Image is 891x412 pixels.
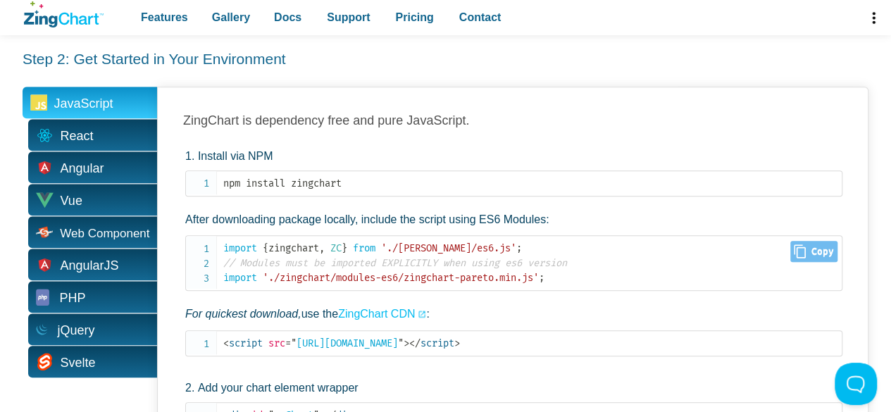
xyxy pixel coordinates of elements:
p: After downloading package locally, include the script using ES6 Modules: [185,211,842,229]
code: npm install zingchart [223,176,842,191]
span: './zingchart/modules-es6/zingchart-pareto.min.js' [263,272,539,284]
span: script [409,337,454,349]
a: ZingChart Logo. Click to return to the homepage [24,1,104,27]
h3: Step 2: Get Started in Your Environment [23,49,868,68]
span: import [223,242,257,254]
span: import [223,272,257,284]
span: React [61,125,94,147]
span: ; [516,242,522,254]
span: > [454,337,460,349]
span: Angular [61,158,104,180]
span: = [285,337,291,349]
span: Gallery [212,8,250,27]
span: from [353,242,375,254]
span: Web Component [60,227,149,239]
span: PHP [60,287,86,309]
span: [URL][DOMAIN_NAME] [285,337,404,349]
span: // Modules must be imported EXPLICITLY when using es6 version [223,257,567,269]
span: script [223,337,263,349]
iframe: Toggle Customer Support [835,363,877,405]
code: zingchart [223,241,842,285]
span: , [319,242,325,254]
span: < [223,337,229,349]
span: Svelte [61,352,96,374]
span: ; [539,272,544,284]
span: } [342,242,347,254]
span: { [263,242,268,254]
span: JavaScript [54,93,113,115]
p: use the : [185,305,842,323]
span: " [398,337,404,349]
span: Support [327,8,370,27]
span: ZC [330,242,342,254]
a: ZingChart CDN [338,305,426,323]
span: </ [409,337,420,349]
span: './[PERSON_NAME]/es6.js' [381,242,516,254]
h3: ZingChart is dependency free and pure JavaScript. [183,113,842,129]
em: For quickest download, [185,308,301,320]
span: src [268,337,285,349]
span: Pricing [395,8,433,27]
li: Install via NPM [185,147,842,356]
span: Vue [61,190,82,212]
span: Docs [274,8,301,27]
span: " [291,337,297,349]
span: Features [141,8,188,27]
span: > [404,337,409,349]
img: PHP Icon [36,289,49,306]
span: jQuery [58,320,95,342]
span: AngularJS [61,255,119,277]
span: Contact [459,8,501,27]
